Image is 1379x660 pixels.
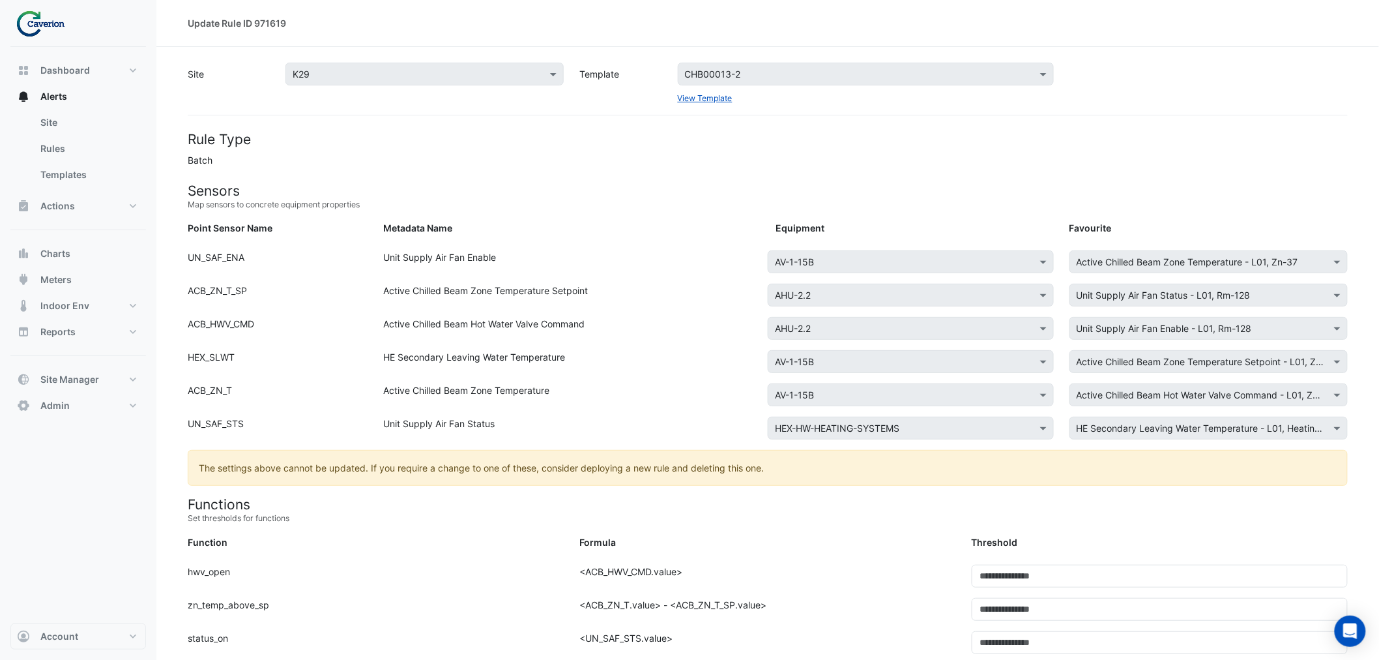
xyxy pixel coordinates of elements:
div: ACB_HWV_CMD [180,317,376,345]
app-favourites-select: Select Favourite [1069,417,1348,440]
a: Rules [30,136,146,162]
span: Charts [40,247,70,260]
span: Dashboard [40,64,90,77]
div: Active Chilled Beam Hot Water Valve Command [376,317,768,345]
app-icon: Charts [17,247,30,260]
app-icon: Admin [17,399,30,412]
app-favourites-select: Select Favourite [1069,317,1348,340]
app-icon: Actions [17,200,30,213]
button: Admin [10,393,146,419]
div: HE Secondary Leaving Water Temperature [376,350,768,378]
div: ACB_ZN_T_SP [180,284,376,312]
span: Account [40,630,78,643]
ngb-alert: The settings above cannot be updated. If you require a change to one of these, consider deploying... [188,450,1348,486]
app-favourites-select: Select Favourite [1069,250,1348,273]
span: Reports [40,325,76,338]
button: Charts [10,241,146,267]
button: Meters [10,267,146,293]
div: UN_SAF_ENA [180,250,376,278]
strong: Metadata Name [384,222,453,233]
app-icon: Alerts [17,90,30,103]
app-favourites-select: Select Favourite [1069,284,1348,307]
app-favourites-select: Select Favourite [1069,383,1348,406]
button: Alerts [10,83,146,110]
div: Active Chilled Beam Zone Temperature [376,383,768,412]
app-icon: Dashboard [17,64,30,77]
app-equipment-select: Select Equipment [768,350,1054,373]
div: Unit Supply Air Fan Status [376,417,768,445]
strong: Function [188,537,227,548]
a: Site [30,110,146,136]
app-icon: Meters [17,273,30,286]
h4: Rule Type [188,131,1348,147]
strong: Formula [579,537,616,548]
button: Actions [10,193,146,219]
div: <ACB_HWV_CMD.value> [572,565,963,598]
div: hwv_open [180,565,572,598]
button: Dashboard [10,57,146,83]
div: Update Rule ID 971619 [188,16,286,30]
h4: Sensors [188,183,1348,199]
button: Indoor Env [10,293,146,319]
label: Site [180,63,278,104]
h4: Functions [188,496,1348,513]
small: Map sensors to concrete equipment properties [188,199,1348,211]
span: Site Manager [40,373,99,386]
div: ACB_ZN_T [180,383,376,412]
label: Template [572,63,669,104]
a: View Template [678,93,733,103]
app-icon: Site Manager [17,373,30,386]
strong: Threshold [972,537,1018,548]
button: Account [10,623,146,650]
span: Actions [40,200,75,213]
div: HEX_SLWT [180,350,376,378]
div: Alerts [10,110,146,193]
small: Set thresholds for functions [188,513,1348,524]
div: zn_temp_above_sp [180,598,572,631]
button: Site Manager [10,367,146,393]
div: UN_SAF_STS [180,417,376,445]
app-equipment-select: Select Equipment [768,284,1054,307]
app-equipment-select: Select Equipment [768,383,1054,406]
a: Templates [30,162,146,188]
app-icon: Reports [17,325,30,338]
app-equipment-select: Select Equipment [768,250,1054,273]
span: Indoor Env [40,299,89,312]
span: Admin [40,399,70,412]
div: Active Chilled Beam Zone Temperature Setpoint [376,284,768,312]
strong: Equipment [776,222,824,233]
div: <ACB_ZN_T.value> - <ACB_ZN_T_SP.value> [572,598,963,631]
img: Company Logo [16,10,74,37]
strong: Favourite [1069,222,1112,233]
app-equipment-select: Select Equipment [768,417,1054,440]
app-icon: Indoor Env [17,299,30,312]
app-equipment-select: Select Equipment [768,317,1054,340]
app-favourites-select: Select Favourite [1069,350,1348,373]
strong: Point Sensor Name [188,222,272,233]
span: Alerts [40,90,67,103]
div: Open Intercom Messenger [1335,616,1366,647]
button: Reports [10,319,146,345]
div: Unit Supply Air Fan Enable [376,250,768,278]
span: Meters [40,273,72,286]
